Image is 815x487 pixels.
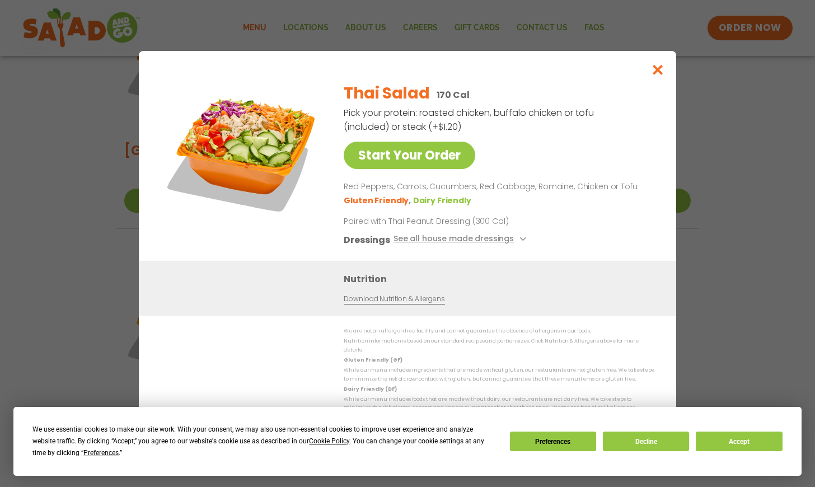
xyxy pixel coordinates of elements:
[83,449,119,457] span: Preferences
[32,424,496,459] div: We use essential cookies to make our site work. With your consent, we may also use non-essential ...
[640,51,676,88] button: Close modal
[309,437,349,445] span: Cookie Policy
[413,194,474,206] li: Dairy Friendly
[510,432,596,451] button: Preferences
[696,432,782,451] button: Accept
[344,385,396,392] strong: Dairy Friendly (DF)
[344,232,390,246] h3: Dressings
[437,88,470,102] p: 170 Cal
[344,82,429,105] h2: Thai Salad
[13,407,802,476] div: Cookie Consent Prompt
[164,73,321,230] img: Featured product photo for Thai Salad
[344,215,551,227] p: Paired with Thai Peanut Dressing (300 Cal)
[344,327,654,335] p: We are not an allergen free facility and cannot guarantee the absence of allergens in our foods.
[344,180,649,194] p: Red Peppers, Carrots, Cucumbers, Red Cabbage, Romaine, Chicken or Tofu
[344,142,475,169] a: Start Your Order
[344,271,659,285] h3: Nutrition
[344,293,444,304] a: Download Nutrition & Allergens
[344,366,654,383] p: While our menu includes ingredients that are made without gluten, our restaurants are not gluten ...
[344,395,654,413] p: While our menu includes foods that are made without dairy, our restaurants are not dairy free. We...
[344,106,596,134] p: Pick your protein: roasted chicken, buffalo chicken or tofu (included) or steak (+$1.20)
[603,432,689,451] button: Decline
[344,194,413,206] li: Gluten Friendly
[344,357,402,363] strong: Gluten Friendly (GF)
[394,232,530,246] button: See all house made dressings
[344,337,654,354] p: Nutrition information is based on our standard recipes and portion sizes. Click Nutrition & Aller...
